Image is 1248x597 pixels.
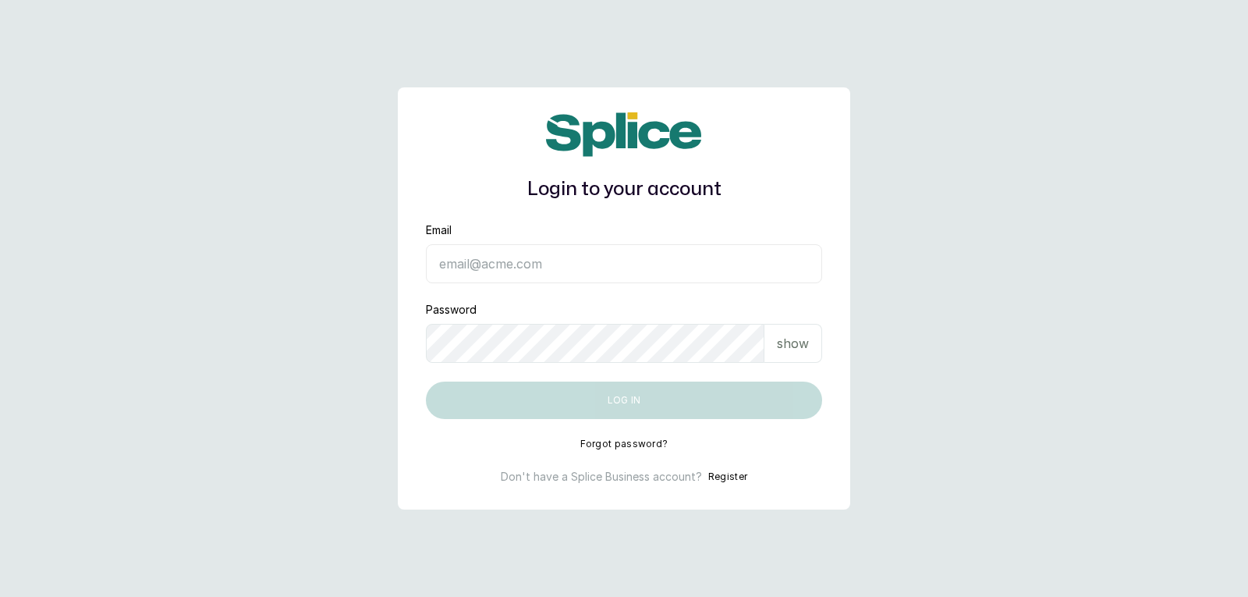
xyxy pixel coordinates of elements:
[426,244,822,283] input: email@acme.com
[426,382,822,419] button: Log in
[580,438,668,450] button: Forgot password?
[777,334,809,353] p: show
[426,176,822,204] h1: Login to your account
[426,302,477,318] label: Password
[708,469,747,485] button: Register
[501,469,702,485] p: Don't have a Splice Business account?
[426,222,452,238] label: Email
